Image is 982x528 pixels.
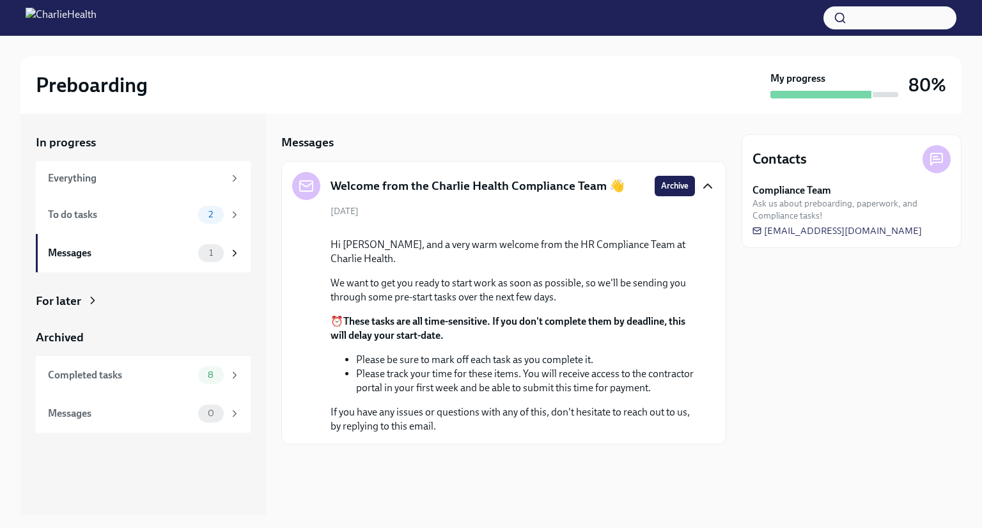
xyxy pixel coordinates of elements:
[48,368,193,382] div: Completed tasks
[752,198,951,222] span: Ask us about preboarding, paperwork, and Compliance tasks!
[331,205,359,217] span: [DATE]
[331,315,685,341] strong: These tasks are all time-sensitive. If you don't complete them by deadline, this will delay your ...
[752,183,831,198] strong: Compliance Team
[908,74,946,97] h3: 80%
[36,293,251,309] a: For later
[331,314,695,343] p: ⏰
[36,329,251,346] a: Archived
[331,276,695,304] p: We want to get you ready to start work as soon as possible, so we'll be sending you through some ...
[331,238,695,266] p: Hi [PERSON_NAME], and a very warm welcome from the HR Compliance Team at Charlie Health.
[36,394,251,433] a: Messages0
[752,224,922,237] a: [EMAIL_ADDRESS][DOMAIN_NAME]
[200,408,222,418] span: 0
[36,234,251,272] a: Messages1
[752,150,807,169] h4: Contacts
[200,370,221,380] span: 8
[201,248,221,258] span: 1
[661,180,689,192] span: Archive
[36,293,81,309] div: For later
[770,72,825,86] strong: My progress
[48,208,193,222] div: To do tasks
[36,196,251,234] a: To do tasks2
[281,134,334,151] h5: Messages
[36,134,251,151] a: In progress
[36,161,251,196] a: Everything
[655,176,695,196] button: Archive
[36,356,251,394] a: Completed tasks8
[356,353,695,367] li: Please be sure to mark off each task as you complete it.
[331,178,625,194] h5: Welcome from the Charlie Health Compliance Team 👋
[331,405,695,433] p: If you have any issues or questions with any of this, don't hesitate to reach out to us, by reply...
[26,8,97,28] img: CharlieHealth
[356,367,695,395] li: Please track your time for these items. You will receive access to the contractor portal in your ...
[48,246,193,260] div: Messages
[36,72,148,98] h2: Preboarding
[201,210,221,219] span: 2
[48,407,193,421] div: Messages
[48,171,224,185] div: Everything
